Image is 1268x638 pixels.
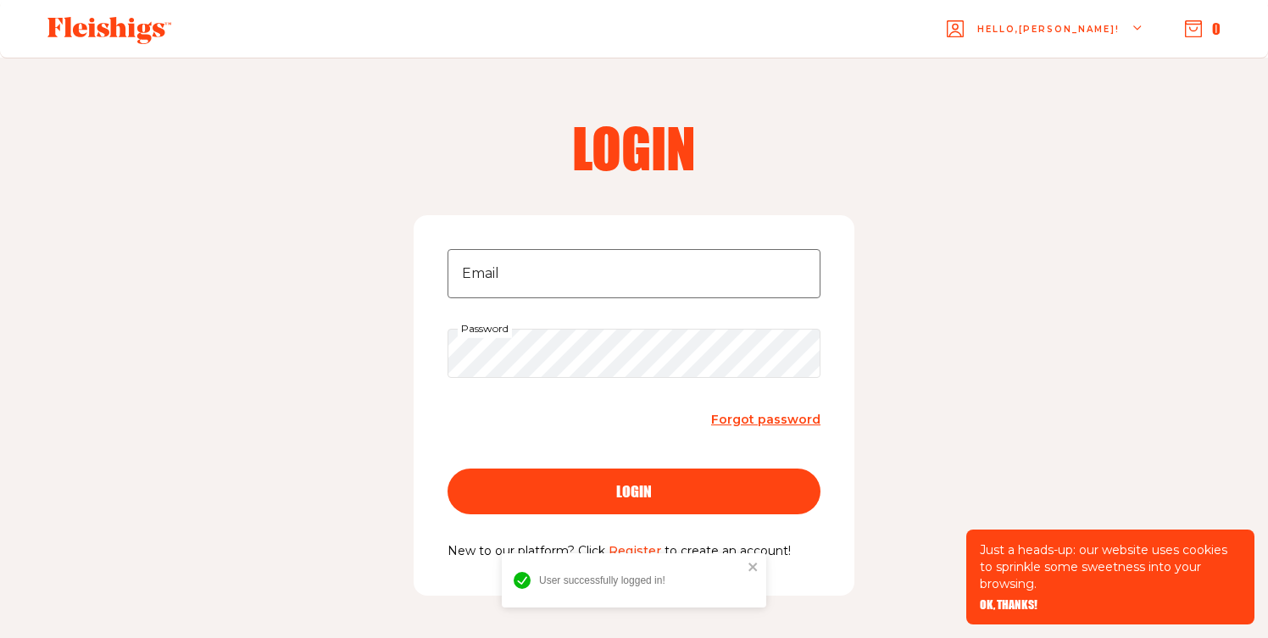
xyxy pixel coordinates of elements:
[711,408,820,431] a: Forgot password
[448,249,820,298] input: Email
[748,560,759,574] button: close
[980,541,1241,592] p: Just a heads-up: our website uses cookies to sprinkle some sweetness into your browsing.
[1185,19,1221,38] button: 0
[417,120,851,175] h2: Login
[448,469,820,514] button: login
[616,484,652,499] span: login
[539,574,742,586] div: User successfully logged in!
[977,23,1120,63] span: Hello, [PERSON_NAME] !
[609,543,661,558] a: Register
[448,329,820,378] input: Password
[980,599,1037,611] button: OK, THANKS!
[448,541,820,562] p: New to our platform? Click to create an account!
[458,319,512,338] label: Password
[711,412,820,427] span: Forgot password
